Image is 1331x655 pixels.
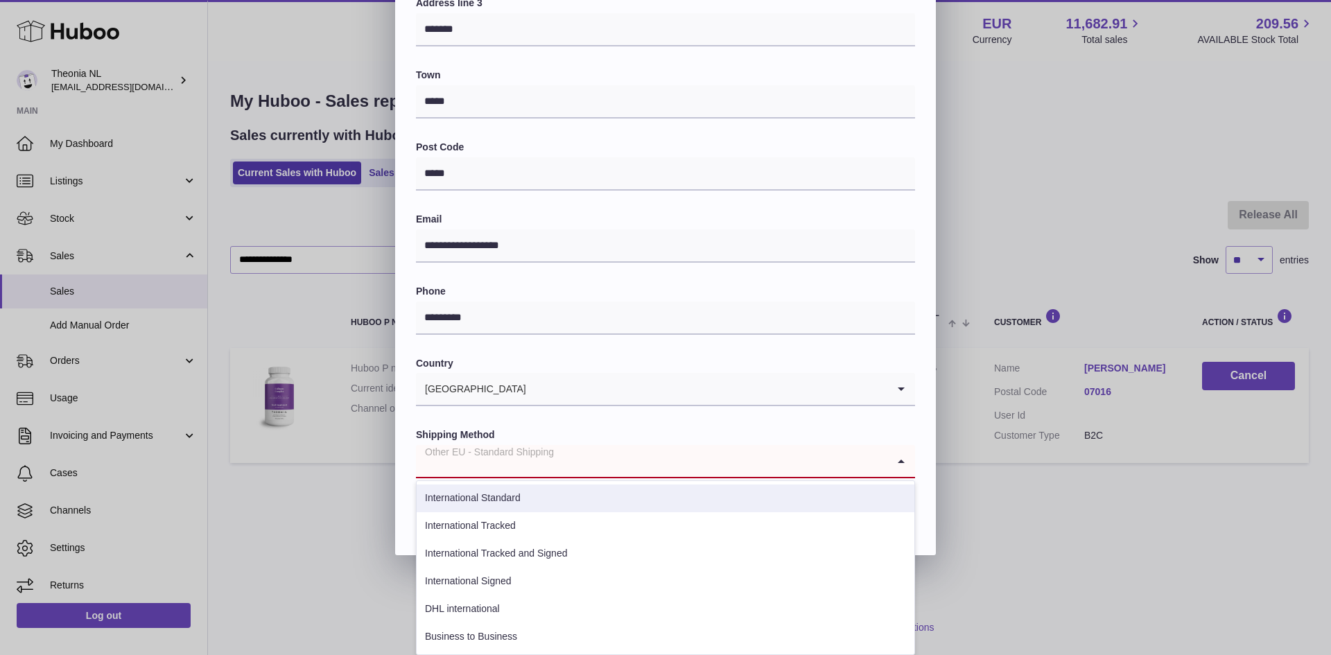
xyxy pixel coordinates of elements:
[417,568,914,595] li: International Signed
[416,445,887,477] input: Search for option
[416,69,915,82] label: Town
[527,373,887,405] input: Search for option
[416,357,915,370] label: Country
[416,373,915,406] div: Search for option
[417,595,914,623] li: DHL international
[417,540,914,568] li: International Tracked and Signed
[416,445,915,478] div: Search for option
[416,373,527,405] span: [GEOGRAPHIC_DATA]
[416,285,915,298] label: Phone
[416,213,915,226] label: Email
[416,141,915,154] label: Post Code
[417,623,914,651] li: Business to Business
[416,428,915,442] label: Shipping Method
[417,484,914,512] li: International Standard
[417,512,914,540] li: International Tracked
